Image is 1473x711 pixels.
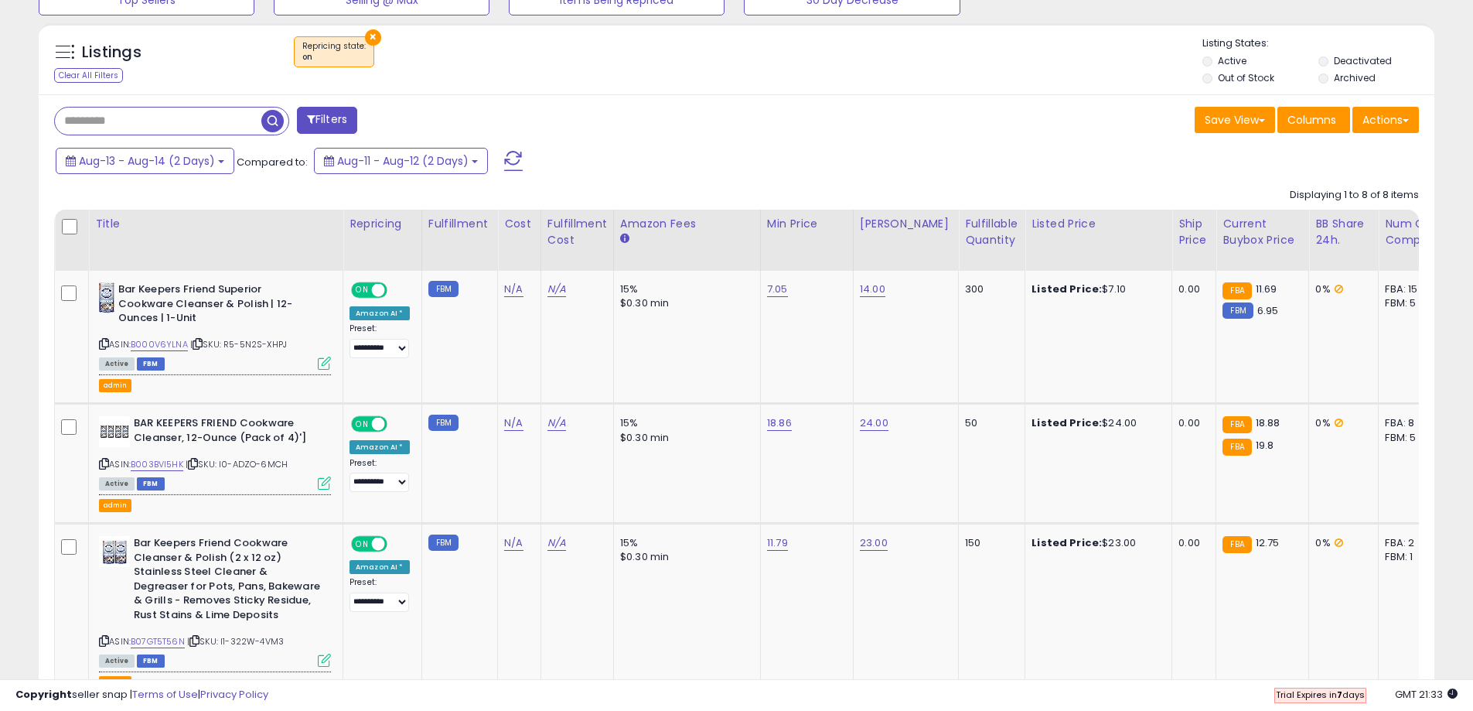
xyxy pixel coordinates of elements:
button: admin [99,499,131,512]
small: FBA [1222,416,1251,433]
span: 19.8 [1256,438,1274,453]
div: Displaying 1 to 8 of 8 items [1290,188,1419,203]
div: $0.30 min [620,431,748,445]
b: 7 [1337,689,1342,701]
small: FBM [428,535,459,551]
span: Columns [1287,112,1336,128]
div: 0% [1315,282,1366,296]
div: Fulfillment Cost [547,216,607,248]
div: 50 [965,416,1013,430]
div: $24.00 [1031,416,1160,430]
div: Title [95,216,336,232]
span: 11.69 [1256,282,1277,296]
div: 300 [965,282,1013,296]
small: FBA [1222,536,1251,553]
div: Min Price [767,216,847,232]
span: FBM [137,477,165,491]
a: 7.05 [767,282,788,297]
div: Amazon Fees [620,216,754,232]
div: [PERSON_NAME] [860,216,952,232]
div: Amazon AI * [349,560,410,574]
button: admin [99,379,131,392]
div: FBM: 5 [1385,431,1436,445]
a: 24.00 [860,415,888,431]
div: Cost [504,216,534,232]
div: Fulfillable Quantity [965,216,1018,248]
span: All listings currently available for purchase on Amazon [99,357,135,371]
div: Current Buybox Price [1222,216,1302,248]
img: 51YRr5vZl1L._SL40_.jpg [99,416,130,447]
div: seller snap | | [15,688,268,702]
span: 6.95 [1257,303,1279,318]
div: $7.10 [1031,282,1160,296]
div: 15% [620,416,748,430]
div: 0.00 [1178,416,1204,430]
span: Trial Expires in days [1276,689,1365,701]
span: FBM [137,655,165,668]
a: N/A [504,535,523,551]
strong: Copyright [15,687,72,702]
span: OFF [385,418,410,431]
button: Save View [1195,107,1275,133]
div: Repricing [349,216,415,232]
a: N/A [504,415,523,431]
div: Clear All Filters [54,68,123,83]
div: 0.00 [1178,282,1204,296]
b: Bar Keepers Friend Cookware Cleanser & Polish (2 x 12 oz) Stainless Steel Cleaner & Degreaser for... [134,536,322,626]
a: B07GT5T56N [131,635,185,648]
div: Amazon AI * [349,440,410,454]
b: BAR KEEPERS FRIEND Cookware Cleanser, 12-Ounce (Pack of 4)'] [134,416,322,449]
div: FBA: 2 [1385,536,1436,550]
div: 15% [620,282,748,296]
div: on [302,52,366,63]
button: Aug-11 - Aug-12 (2 Days) [314,148,488,174]
div: 150 [965,536,1013,550]
a: B003BVI5HK [131,458,183,471]
div: $23.00 [1031,536,1160,550]
span: | SKU: R5-5N2S-XHPJ [190,338,287,350]
div: 0% [1315,416,1366,430]
div: $0.30 min [620,550,748,564]
label: Out of Stock [1218,71,1274,84]
div: Preset: [349,458,410,493]
div: Num of Comp. [1385,216,1441,248]
span: 2025-08-15 21:33 GMT [1395,687,1458,702]
small: FBA [1222,282,1251,299]
div: Amazon AI * [349,306,410,320]
div: ASIN: [99,282,331,368]
span: ON [353,284,372,297]
a: B000V6YLNA [131,338,188,351]
button: Aug-13 - Aug-14 (2 Days) [56,148,234,174]
span: Repricing state : [302,40,366,63]
small: FBM [428,281,459,297]
label: Archived [1334,71,1376,84]
span: All listings currently available for purchase on Amazon [99,655,135,668]
div: 0% [1315,536,1366,550]
span: 18.88 [1256,415,1280,430]
b: Listed Price: [1031,535,1102,550]
div: Fulfillment [428,216,491,232]
span: OFF [385,284,410,297]
a: Privacy Policy [200,687,268,702]
div: Preset: [349,577,410,612]
label: Active [1218,54,1246,67]
div: $0.30 min [620,296,748,310]
span: FBM [137,357,165,371]
b: Listed Price: [1031,415,1102,430]
span: Compared to: [237,155,308,169]
small: FBA [1222,439,1251,456]
a: 18.86 [767,415,792,431]
div: Preset: [349,323,410,358]
img: 51AYGEmxHqL._SL40_.jpg [99,536,130,567]
div: 15% [620,536,748,550]
span: | SKU: I1-322W-4VM3 [187,635,284,648]
a: N/A [547,282,566,297]
a: N/A [504,282,523,297]
div: FBA: 15 [1385,282,1436,296]
span: All listings currently available for purchase on Amazon [99,477,135,491]
a: N/A [547,415,566,431]
div: FBA: 8 [1385,416,1436,430]
button: Columns [1277,107,1350,133]
b: Listed Price: [1031,282,1102,296]
p: Listing States: [1202,36,1434,51]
